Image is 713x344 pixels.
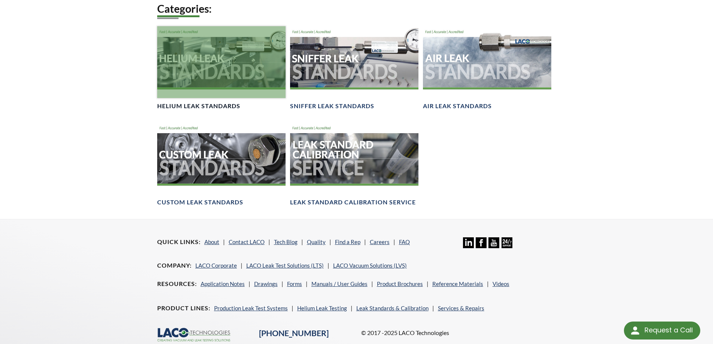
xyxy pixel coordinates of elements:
[438,305,484,311] a: Services & Repairs
[290,122,418,207] a: Leak Standard Calibration Service headerLeak Standard Calibration Service
[157,102,240,110] h4: Helium Leak Standards
[229,238,265,245] a: Contact LACO
[157,2,556,16] h2: Categories:
[361,328,556,338] p: © 2017 -2025 LACO Technologies
[307,238,326,245] a: Quality
[624,322,700,340] div: Request a Call
[157,304,210,312] h4: Product Lines
[157,26,286,110] a: Helium Leak Standards headerHelium Leak Standards
[157,280,197,288] h4: Resources
[493,280,509,287] a: Videos
[629,325,641,337] img: round button
[432,280,483,287] a: Reference Materials
[290,198,416,206] h4: Leak Standard Calibration Service
[201,280,245,287] a: Application Notes
[333,262,407,269] a: LACO Vacuum Solutions (LVS)
[377,280,423,287] a: Product Brochures
[259,328,329,338] a: [PHONE_NUMBER]
[290,26,418,110] a: Sniffer Leak Standards headerSniffer Leak Standards
[399,238,410,245] a: FAQ
[246,262,324,269] a: LACO Leak Test Solutions (LTS)
[502,243,512,249] a: 24/7 Support
[423,102,492,110] h4: Air Leak Standards
[290,102,374,110] h4: Sniffer Leak Standards
[157,262,192,270] h4: Company
[502,237,512,248] img: 24/7 Support Icon
[335,238,360,245] a: Find a Rep
[370,238,390,245] a: Careers
[274,238,298,245] a: Tech Blog
[204,238,219,245] a: About
[195,262,237,269] a: LACO Corporate
[254,280,278,287] a: Drawings
[157,198,243,206] h4: Custom Leak Standards
[645,322,693,339] div: Request a Call
[287,280,302,287] a: Forms
[356,305,429,311] a: Leak Standards & Calibration
[214,305,288,311] a: Production Leak Test Systems
[423,26,551,110] a: Air Leak Standards headerAir Leak Standards
[297,305,347,311] a: Helium Leak Testing
[157,122,286,207] a: Customer Leak Standards headerCustom Leak Standards
[311,280,368,287] a: Manuals / User Guides
[157,238,201,246] h4: Quick Links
